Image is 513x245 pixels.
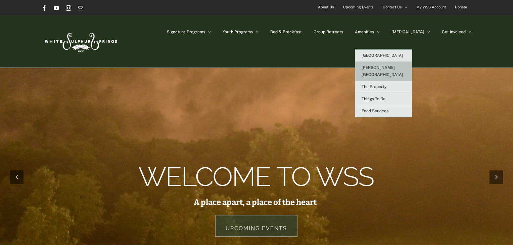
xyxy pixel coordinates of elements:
span: [GEOGRAPHIC_DATA] [362,53,403,58]
a: The Property [355,81,412,93]
span: Upcoming Events [343,2,374,12]
a: Amenities [355,15,380,49]
span: Youth Programs [223,30,253,34]
a: Upcoming Events [215,215,297,237]
a: [PERSON_NAME][GEOGRAPHIC_DATA] [355,62,412,81]
span: My WSS Account [416,2,446,12]
a: [MEDICAL_DATA] [391,15,430,49]
span: [PERSON_NAME][GEOGRAPHIC_DATA] [362,65,403,77]
img: White Sulphur Springs Logo [42,26,119,57]
span: About Us [318,2,334,12]
span: Contact Us [383,2,402,12]
span: [MEDICAL_DATA] [391,30,424,34]
span: Donate [455,2,467,12]
a: Signature Programs [167,15,211,49]
span: The Property [362,84,386,89]
a: Group Retreats [314,15,343,49]
a: Food Services [355,105,412,117]
span: Signature Programs [167,30,205,34]
span: Get Involved [442,30,466,34]
a: Get Involved [442,15,471,49]
span: Group Retreats [314,30,343,34]
rs-layer: A place apart, a place of the heart [194,199,317,206]
a: Bed & Breakfast [270,15,302,49]
a: [GEOGRAPHIC_DATA] [355,50,412,62]
span: Bed & Breakfast [270,30,302,34]
a: Things To Do [355,93,412,105]
nav: Main Menu [167,15,471,49]
a: Youth Programs [223,15,259,49]
span: Amenities [355,30,374,34]
span: Food Services [362,109,388,113]
span: Things To Do [362,96,385,101]
rs-layer: Welcome to WSS [138,169,374,185]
